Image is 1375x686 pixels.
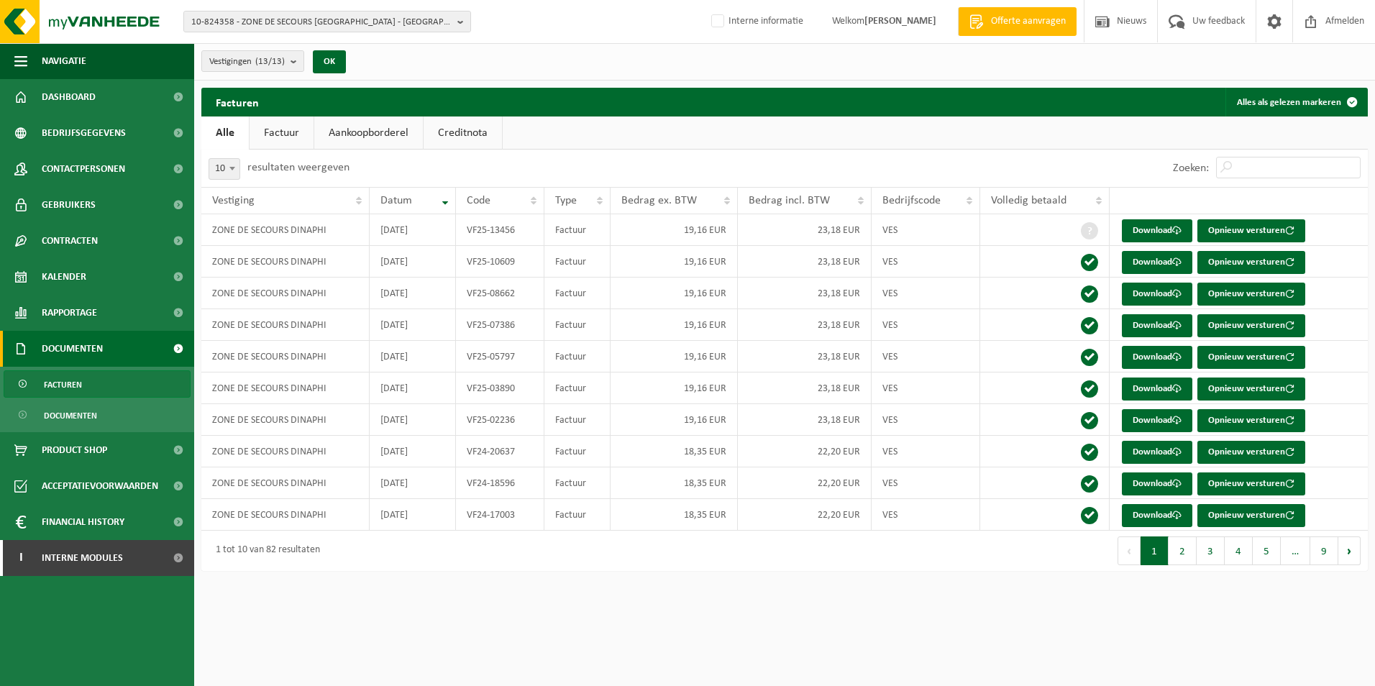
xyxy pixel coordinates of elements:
span: Facturen [44,371,82,398]
a: Download [1122,472,1192,495]
span: … [1281,536,1310,565]
a: Documenten [4,401,191,429]
label: Zoeken: [1173,163,1209,174]
td: VES [872,278,980,309]
td: Factuur [544,436,611,467]
span: Rapportage [42,295,97,331]
td: VF25-10609 [456,246,544,278]
span: Kalender [42,259,86,295]
button: 2 [1169,536,1197,565]
span: Vestiging [212,195,255,206]
span: Vestigingen [209,51,285,73]
span: Bedrijfscode [882,195,941,206]
td: 19,16 EUR [611,246,738,278]
td: Factuur [544,278,611,309]
button: OK [313,50,346,73]
span: Documenten [44,402,97,429]
td: 19,16 EUR [611,372,738,404]
span: Bedrag incl. BTW [749,195,830,206]
button: 3 [1197,536,1225,565]
td: VES [872,214,980,246]
td: VF25-13456 [456,214,544,246]
td: VF24-17003 [456,499,544,531]
td: 23,18 EUR [738,214,872,246]
h2: Facturen [201,88,273,116]
td: ZONE DE SECOURS DINAPHI [201,372,370,404]
button: Opnieuw versturen [1197,251,1305,274]
td: [DATE] [370,436,455,467]
td: [DATE] [370,278,455,309]
span: Contactpersonen [42,151,125,187]
td: VES [872,467,980,499]
span: Bedrag ex. BTW [621,195,697,206]
td: 23,18 EUR [738,278,872,309]
td: 18,35 EUR [611,436,738,467]
button: 4 [1225,536,1253,565]
td: 23,18 EUR [738,372,872,404]
span: Interne modules [42,540,123,576]
a: Download [1122,251,1192,274]
div: 1 tot 10 van 82 resultaten [209,538,320,564]
td: 22,20 EUR [738,467,872,499]
td: 23,18 EUR [738,246,872,278]
count: (13/13) [255,57,285,66]
td: VES [872,499,980,531]
td: Factuur [544,214,611,246]
td: 22,20 EUR [738,436,872,467]
td: VF24-18596 [456,467,544,499]
td: VF25-03890 [456,372,544,404]
td: VF25-05797 [456,341,544,372]
td: [DATE] [370,341,455,372]
td: Factuur [544,467,611,499]
td: VES [872,309,980,341]
a: Creditnota [424,116,502,150]
td: 19,16 EUR [611,214,738,246]
button: Opnieuw versturen [1197,472,1305,495]
td: 19,16 EUR [611,404,738,436]
td: VF25-08662 [456,278,544,309]
button: 1 [1141,536,1169,565]
span: Dashboard [42,79,96,115]
button: Previous [1118,536,1141,565]
td: [DATE] [370,246,455,278]
span: Navigatie [42,43,86,79]
span: Datum [380,195,412,206]
a: Facturen [4,370,191,398]
td: [DATE] [370,372,455,404]
label: Interne informatie [708,11,803,32]
button: Opnieuw versturen [1197,441,1305,464]
span: Contracten [42,223,98,259]
a: Download [1122,441,1192,464]
a: Download [1122,283,1192,306]
td: ZONE DE SECOURS DINAPHI [201,467,370,499]
a: Factuur [250,116,314,150]
a: Offerte aanvragen [958,7,1077,36]
button: Vestigingen(13/13) [201,50,304,72]
button: Opnieuw versturen [1197,409,1305,432]
button: Opnieuw versturen [1197,283,1305,306]
td: [DATE] [370,499,455,531]
td: ZONE DE SECOURS DINAPHI [201,404,370,436]
button: 10-824358 - ZONE DE SECOURS [GEOGRAPHIC_DATA] - [GEOGRAPHIC_DATA] [183,11,471,32]
td: Factuur [544,404,611,436]
span: Acceptatievoorwaarden [42,468,158,504]
td: 23,18 EUR [738,341,872,372]
td: 23,18 EUR [738,309,872,341]
span: Gebruikers [42,187,96,223]
td: VES [872,341,980,372]
td: ZONE DE SECOURS DINAPHI [201,246,370,278]
td: 22,20 EUR [738,499,872,531]
span: Product Shop [42,432,107,468]
td: [DATE] [370,309,455,341]
td: Factuur [544,372,611,404]
span: Documenten [42,331,103,367]
td: [DATE] [370,467,455,499]
span: 10 [209,159,239,179]
td: VES [872,372,980,404]
td: 23,18 EUR [738,404,872,436]
button: 5 [1253,536,1281,565]
td: 19,16 EUR [611,309,738,341]
span: Bedrijfsgegevens [42,115,126,151]
td: ZONE DE SECOURS DINAPHI [201,436,370,467]
a: Alle [201,116,249,150]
